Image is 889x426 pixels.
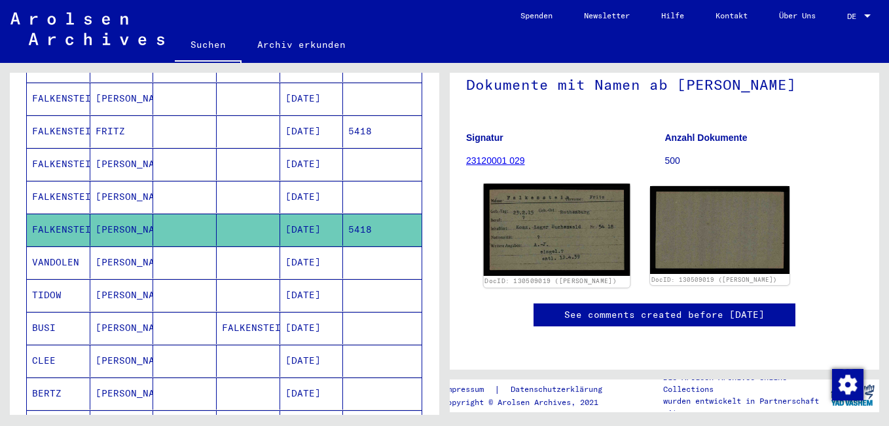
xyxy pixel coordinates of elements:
[27,214,90,246] mat-cell: FALKENSTEIN
[466,54,863,112] h1: Dokumente mit Namen ab [PERSON_NAME]
[280,148,344,180] mat-cell: [DATE]
[665,154,863,168] p: 500
[847,12,862,21] span: DE
[27,83,90,115] mat-cell: FALKENSTEIN
[175,29,242,63] a: Suchen
[651,276,777,283] a: DocID: 130509019 ([PERSON_NAME])
[90,378,154,410] mat-cell: [PERSON_NAME]
[663,395,825,419] p: wurden entwickelt in Partnerschaft mit
[10,12,164,45] img: Arolsen_neg.svg
[27,246,90,279] mat-cell: VANDOLEN
[500,383,618,397] a: Datenschutzerklärung
[217,312,280,344] mat-cell: FALKENSTEIN
[484,184,630,275] img: 001.jpg
[90,312,154,344] mat-cell: [PERSON_NAME]
[650,186,789,274] img: 002.jpg
[90,148,154,180] mat-cell: [PERSON_NAME]
[280,181,344,213] mat-cell: [DATE]
[343,115,422,147] mat-cell: 5418
[280,279,344,311] mat-cell: [DATE]
[280,214,344,246] mat-cell: [DATE]
[90,246,154,279] mat-cell: [PERSON_NAME]
[90,345,154,377] mat-cell: [PERSON_NAME]
[27,378,90,410] mat-cell: BERTZ
[90,115,154,147] mat-cell: FRITZ
[443,383,618,397] div: |
[90,83,154,115] mat-cell: [PERSON_NAME]
[280,83,344,115] mat-cell: [DATE]
[280,312,344,344] mat-cell: [DATE]
[280,378,344,410] mat-cell: [DATE]
[90,214,154,246] mat-cell: [PERSON_NAME]
[280,115,344,147] mat-cell: [DATE]
[466,155,525,166] a: 23120001 029
[280,246,344,279] mat-cell: [DATE]
[90,279,154,311] mat-cell: [PERSON_NAME]
[90,181,154,213] mat-cell: [PERSON_NAME]
[663,372,825,395] p: Die Arolsen Archives Online-Collections
[280,345,344,377] mat-cell: [DATE]
[828,379,877,412] img: yv_logo.png
[466,132,503,143] b: Signatur
[27,279,90,311] mat-cell: TIDOW
[27,115,90,147] mat-cell: FALKENSTEIN
[27,345,90,377] mat-cell: CLEE
[443,397,618,408] p: Copyright © Arolsen Archives, 2021
[443,383,494,397] a: Impressum
[27,181,90,213] mat-cell: FALKENSTEIN
[484,278,617,286] a: DocID: 130509019 ([PERSON_NAME])
[665,132,748,143] b: Anzahl Dokumente
[242,29,361,60] a: Archiv erkunden
[564,308,765,322] a: See comments created before [DATE]
[27,312,90,344] mat-cell: BUSI
[27,148,90,180] mat-cell: FALKENSTEIN
[832,369,863,400] img: Zustimmung ändern
[343,214,422,246] mat-cell: 5418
